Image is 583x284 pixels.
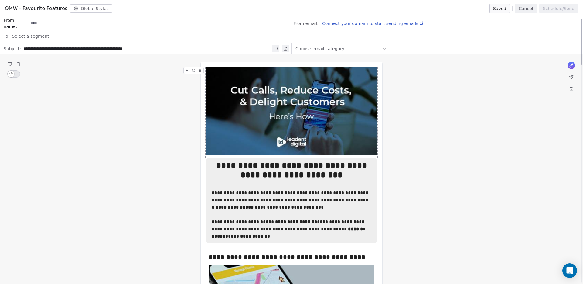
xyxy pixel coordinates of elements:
[4,17,28,29] span: From name:
[320,20,424,27] a: Connect your domain to start sending emails
[562,263,577,278] div: Open Intercom Messenger
[70,4,112,13] button: Global Styles
[294,20,319,26] span: From email:
[4,46,21,54] span: Subject:
[489,4,510,13] button: Saved
[12,33,49,39] span: Select a segment
[515,4,537,13] button: Cancel
[5,5,67,12] span: OMW - Favourite Features
[539,4,578,13] button: Schedule/Send
[4,33,9,39] span: To:
[295,46,344,52] span: Choose email category
[322,21,418,26] span: Connect your domain to start sending emails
